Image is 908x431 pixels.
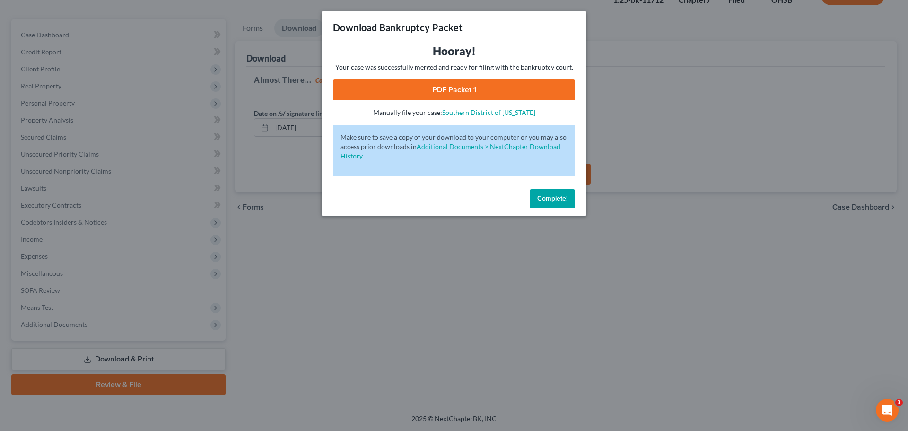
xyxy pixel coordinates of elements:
a: Southern District of [US_STATE] [442,108,535,116]
iframe: Intercom live chat [876,399,899,422]
p: Manually file your case: [333,108,575,117]
span: Complete! [537,194,567,202]
button: Complete! [530,189,575,208]
p: Make sure to save a copy of your download to your computer or you may also access prior downloads in [340,132,567,161]
h3: Download Bankruptcy Packet [333,21,463,34]
a: Additional Documents > NextChapter Download History. [340,142,560,160]
a: PDF Packet 1 [333,79,575,100]
p: Your case was successfully merged and ready for filing with the bankruptcy court. [333,62,575,72]
h3: Hooray! [333,44,575,59]
span: 3 [895,399,903,406]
